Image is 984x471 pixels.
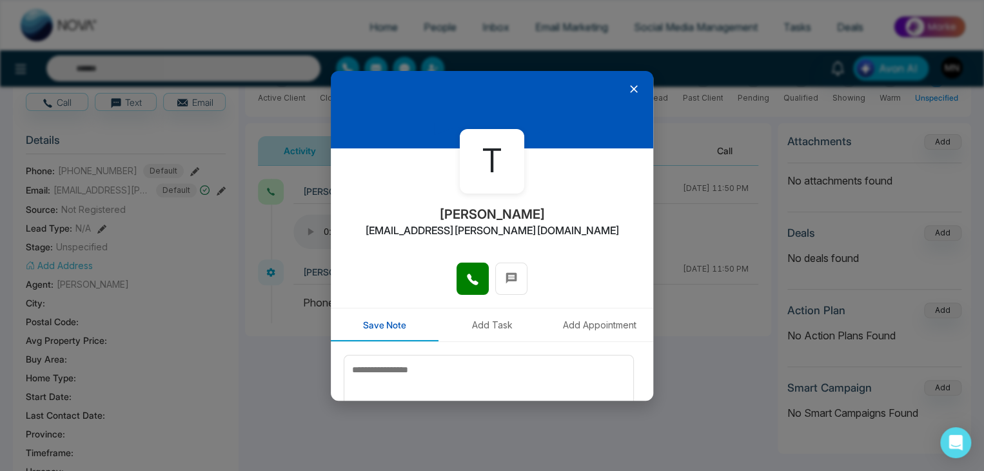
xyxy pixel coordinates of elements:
h2: [PERSON_NAME] [439,206,546,222]
button: Add Appointment [546,308,653,341]
h2: [EMAIL_ADDRESS][PERSON_NAME][DOMAIN_NAME] [365,225,620,237]
div: Open Intercom Messenger [940,427,971,458]
button: Save Note [331,308,438,341]
span: T [482,137,502,185]
button: Add Task [438,308,546,341]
